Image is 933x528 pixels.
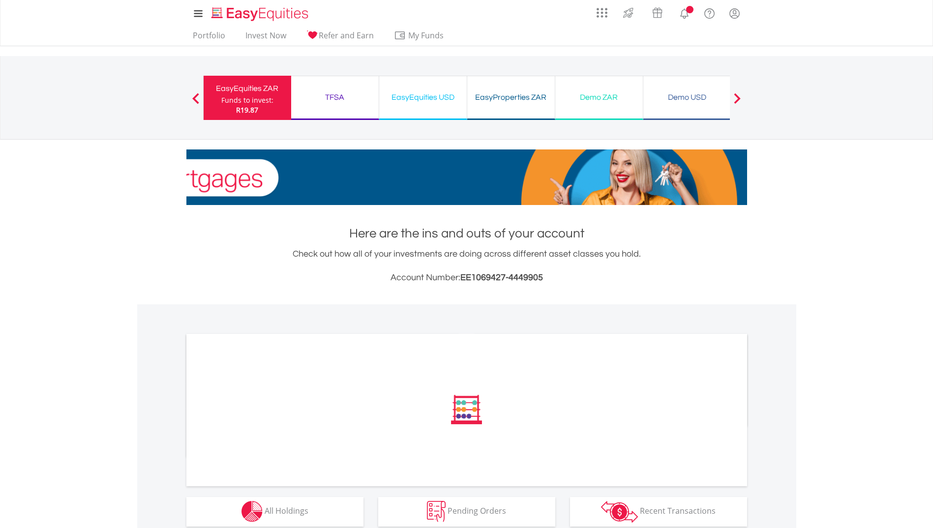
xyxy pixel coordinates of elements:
a: AppsGrid [590,2,614,18]
div: Demo ZAR [561,90,637,104]
img: grid-menu-icon.svg [597,7,607,18]
div: EasyEquities ZAR [210,82,285,95]
div: TFSA [297,90,373,104]
img: transactions-zar-wht.png [601,501,638,523]
span: My Funds [394,29,458,42]
span: All Holdings [265,505,308,516]
a: Vouchers [643,2,672,21]
a: Home page [208,2,312,22]
span: Pending Orders [448,505,506,516]
button: Recent Transactions [570,497,747,527]
h1: Here are the ins and outs of your account [186,225,747,242]
a: Notifications [672,2,697,22]
button: Pending Orders [378,497,555,527]
img: EasyMortage Promotion Banner [186,149,747,205]
span: EE1069427-4449905 [460,273,543,282]
img: pending_instructions-wht.png [427,501,446,522]
div: Check out how all of your investments are doing across different asset classes you hold. [186,247,747,285]
a: FAQ's and Support [697,2,722,22]
div: Demo USD [649,90,725,104]
a: Refer and Earn [302,30,378,46]
button: All Holdings [186,497,363,527]
a: Invest Now [241,30,290,46]
a: My Profile [722,2,747,24]
img: thrive-v2.svg [620,5,636,21]
div: EasyEquities USD [385,90,461,104]
button: Next [727,98,747,108]
img: vouchers-v2.svg [649,5,665,21]
img: holdings-wht.png [241,501,263,522]
button: Previous [186,98,206,108]
a: Portfolio [189,30,229,46]
span: R19.87 [236,105,258,115]
img: EasyEquities_Logo.png [210,6,312,22]
div: EasyProperties ZAR [473,90,549,104]
span: Refer and Earn [319,30,374,41]
div: Funds to invest: [221,95,273,105]
span: Recent Transactions [640,505,716,516]
h3: Account Number: [186,271,747,285]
